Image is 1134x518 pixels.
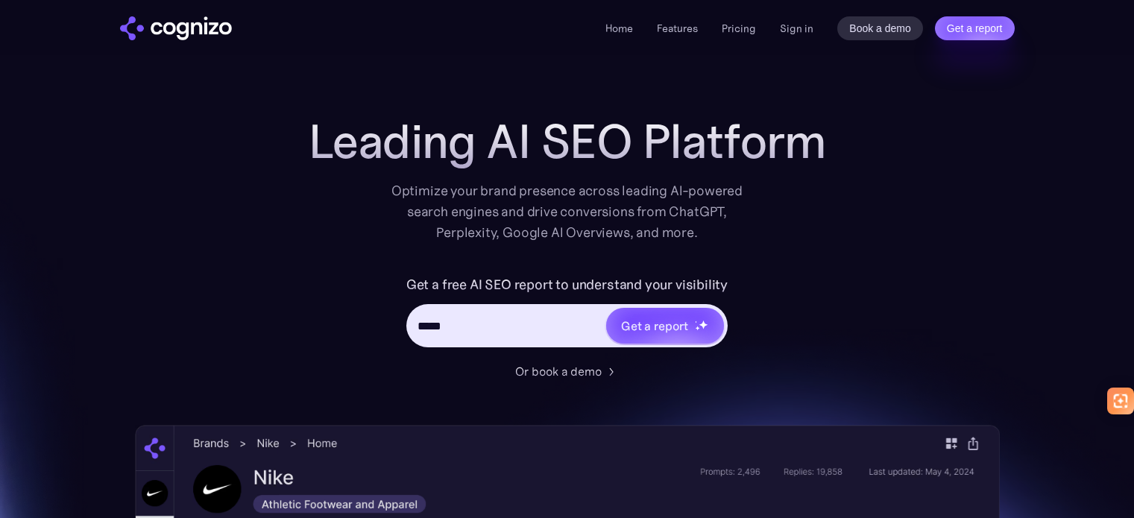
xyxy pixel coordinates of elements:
a: Home [605,22,633,35]
a: Get a reportstarstarstar [605,306,725,345]
img: cognizo logo [120,16,232,40]
a: Pricing [722,22,756,35]
div: Or book a demo [515,362,602,380]
img: star [695,320,697,323]
img: star [699,320,708,329]
a: Or book a demo [515,362,620,380]
a: Sign in [780,19,813,37]
div: Optimize your brand presence across leading AI-powered search engines and drive conversions from ... [384,180,751,243]
label: Get a free AI SEO report to understand your visibility [406,273,728,297]
a: home [120,16,232,40]
a: Get a report [935,16,1015,40]
img: star [695,326,700,331]
h1: Leading AI SEO Platform [309,115,826,168]
a: Book a demo [837,16,923,40]
a: Features [657,22,698,35]
div: Get a report [621,317,688,335]
form: Hero URL Input Form [406,273,728,355]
